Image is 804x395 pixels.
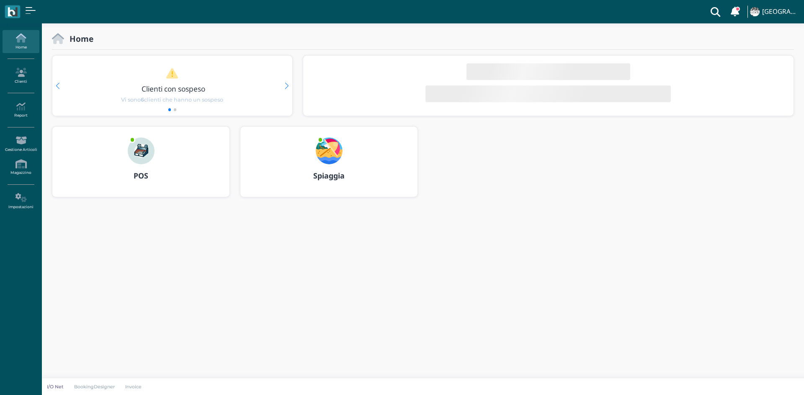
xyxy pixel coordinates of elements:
div: 1 / 2 [52,56,292,116]
h3: Clienti con sospeso [70,85,278,93]
div: Next slide [285,83,289,89]
a: ... Spiaggia [240,126,418,207]
a: ... [GEOGRAPHIC_DATA] [749,2,799,22]
img: ... [750,7,759,16]
h4: [GEOGRAPHIC_DATA] [762,8,799,15]
div: Previous slide [56,83,59,89]
a: Clienti con sospeso Vi sono6clienti che hanno un sospeso [68,68,276,104]
img: ... [316,138,343,164]
a: ... POS [52,126,230,207]
a: Clienti [3,64,39,87]
b: POS [134,171,148,181]
iframe: Help widget launcher [745,369,797,388]
b: Spiaggia [313,171,345,181]
a: Report [3,99,39,122]
span: Vi sono clienti che hanno un sospeso [121,96,223,104]
a: Gestione Articoli [3,133,39,155]
img: logo [8,7,17,17]
a: Magazzino [3,156,39,179]
a: Home [3,30,39,53]
b: 6 [141,97,144,103]
a: Impostazioni [3,190,39,213]
img: ... [128,138,155,164]
h2: Home [64,34,93,43]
